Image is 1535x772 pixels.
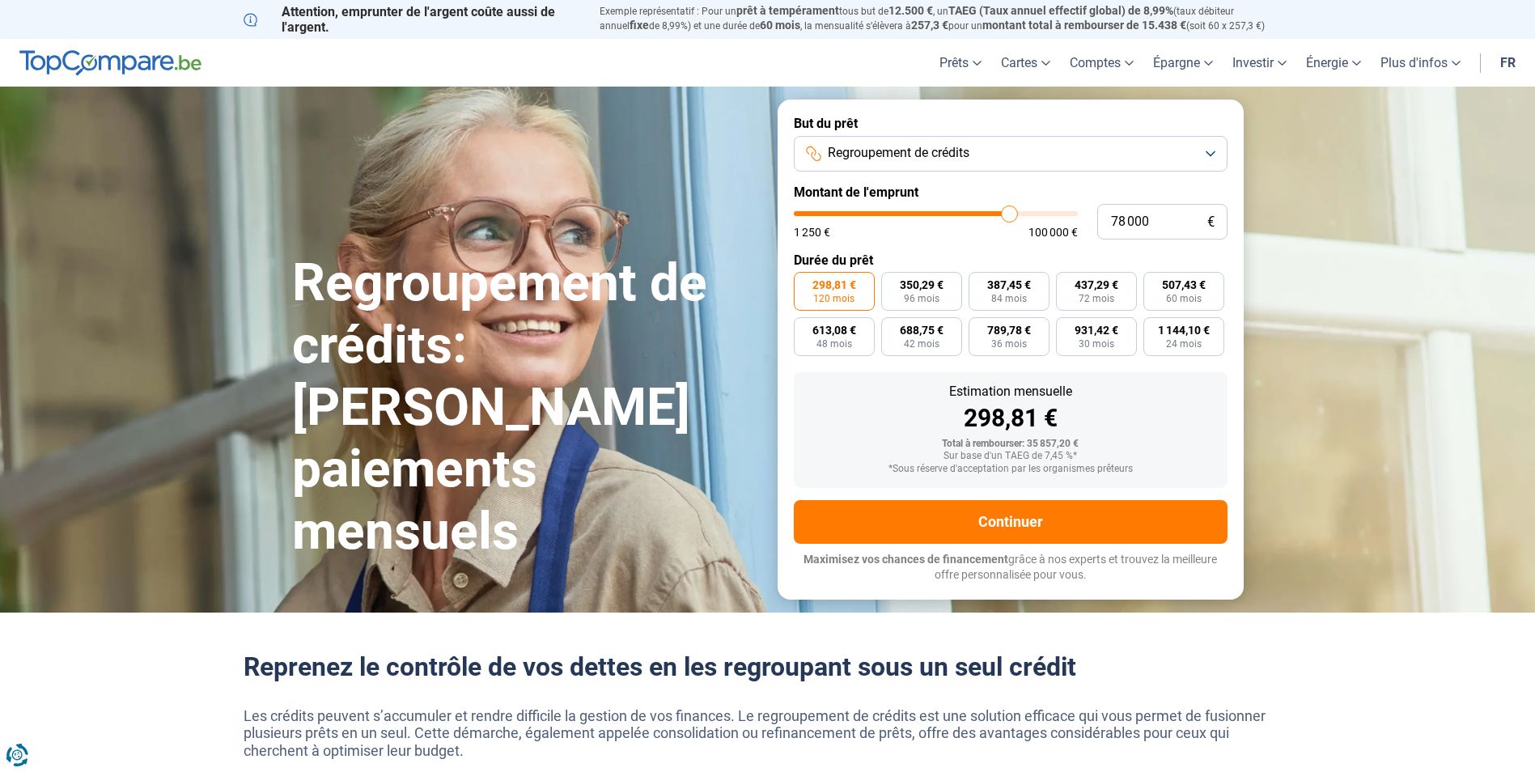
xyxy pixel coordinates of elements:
[900,324,943,336] span: 688,75 €
[807,439,1215,450] div: Total à rembourser: 35 857,20 €
[991,339,1027,349] span: 36 mois
[1060,39,1143,87] a: Comptes
[244,4,580,35] p: Attention, emprunter de l'argent coûte aussi de l'argent.
[1028,227,1078,238] span: 100 000 €
[991,294,1027,303] span: 84 mois
[794,227,830,238] span: 1 250 €
[760,19,800,32] span: 60 mois
[987,279,1031,291] span: 387,45 €
[630,19,649,32] span: fixe
[804,553,1008,566] span: Maximisez vos chances de financement
[911,19,948,32] span: 257,3 €
[807,451,1215,462] div: Sur base d'un TAEG de 7,45 %*
[292,252,758,563] h1: Regroupement de crédits: [PERSON_NAME] paiements mensuels
[888,4,933,17] span: 12.500 €
[19,50,201,76] img: TopCompare
[1166,294,1202,303] span: 60 mois
[904,339,939,349] span: 42 mois
[812,324,856,336] span: 613,08 €
[816,339,852,349] span: 48 mois
[982,19,1186,32] span: montant total à rembourser de 15.438 €
[813,294,854,303] span: 120 mois
[900,279,943,291] span: 350,29 €
[991,39,1060,87] a: Cartes
[828,144,969,162] span: Regroupement de crédits
[1158,324,1210,336] span: 1 144,10 €
[1075,324,1118,336] span: 931,42 €
[1490,39,1525,87] a: fr
[794,552,1228,583] p: grâce à nos experts et trouvez la meilleure offre personnalisée pour vous.
[1079,339,1114,349] span: 30 mois
[244,707,1292,760] p: Les crédits peuvent s’accumuler et rendre difficile la gestion de vos finances. Le regroupement d...
[1075,279,1118,291] span: 437,29 €
[948,4,1173,17] span: TAEG (Taux annuel effectif global) de 8,99%
[794,185,1228,200] label: Montant de l'emprunt
[904,294,939,303] span: 96 mois
[244,651,1292,682] h2: Reprenez le contrôle de vos dettes en les regroupant sous un seul crédit
[1079,294,1114,303] span: 72 mois
[807,385,1215,398] div: Estimation mensuelle
[1143,39,1223,87] a: Épargne
[736,4,839,17] span: prêt à tempérament
[794,136,1228,172] button: Regroupement de crédits
[1207,215,1215,229] span: €
[1296,39,1371,87] a: Énergie
[1371,39,1470,87] a: Plus d'infos
[1162,279,1206,291] span: 507,43 €
[812,279,856,291] span: 298,81 €
[600,4,1292,33] p: Exemple représentatif : Pour un tous but de , un (taux débiteur annuel de 8,99%) et une durée de ...
[807,464,1215,475] div: *Sous réserve d'acceptation par les organismes prêteurs
[1223,39,1296,87] a: Investir
[930,39,991,87] a: Prêts
[794,252,1228,268] label: Durée du prêt
[807,406,1215,431] div: 298,81 €
[794,500,1228,544] button: Continuer
[794,116,1228,131] label: But du prêt
[987,324,1031,336] span: 789,78 €
[1166,339,1202,349] span: 24 mois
